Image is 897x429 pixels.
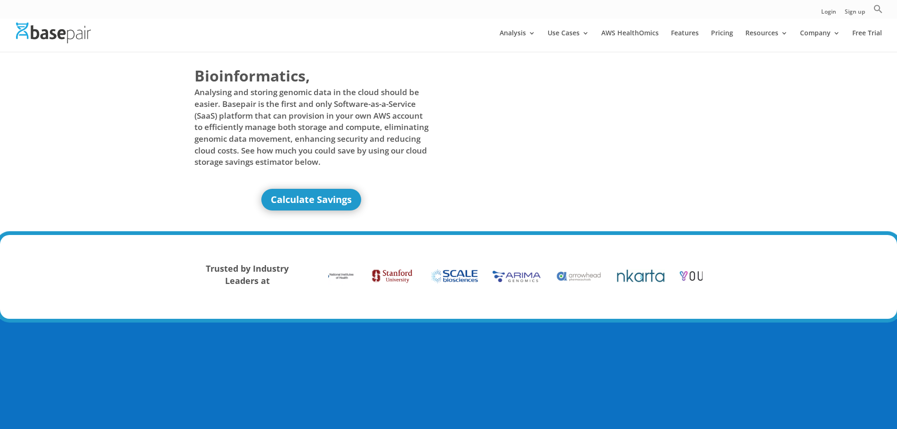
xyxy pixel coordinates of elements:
iframe: Basepair - NGS Analysis Simplified [456,65,690,197]
a: Features [671,30,699,52]
a: AWS HealthOmics [601,30,659,52]
span: Analysing and storing genomic data in the cloud should be easier. Basepair is the first and only ... [194,87,429,168]
a: Resources [745,30,788,52]
a: Use Cases [548,30,589,52]
a: Company [800,30,840,52]
img: Basepair [16,23,91,43]
a: Pricing [711,30,733,52]
strong: Trusted by Industry Leaders at [206,263,289,286]
a: Free Trial [852,30,882,52]
a: Analysis [500,30,535,52]
a: Login [821,9,836,19]
a: Search Icon Link [873,4,883,19]
a: Sign up [845,9,865,19]
svg: Search [873,4,883,14]
a: Calculate Savings [261,189,361,210]
span: Bioinformatics, [194,65,310,87]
